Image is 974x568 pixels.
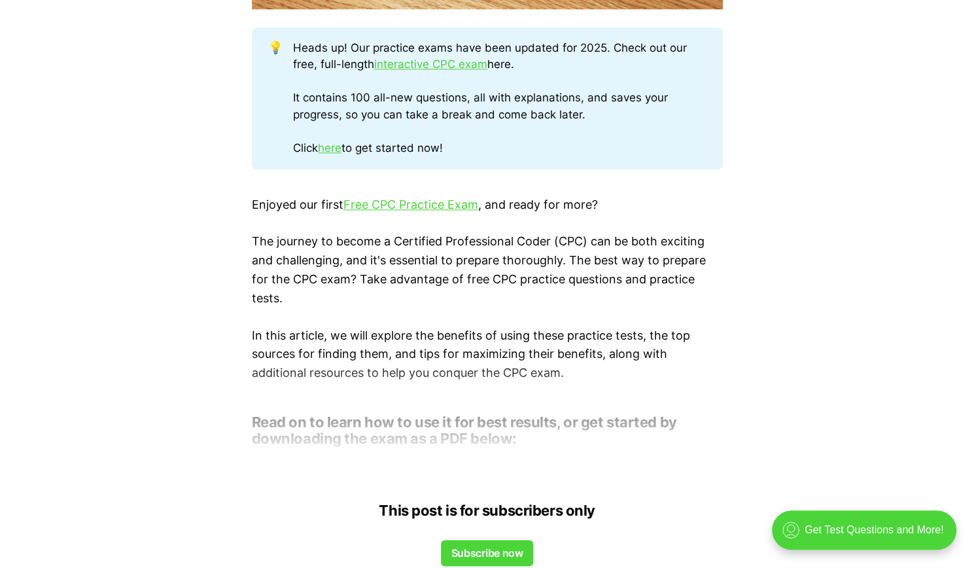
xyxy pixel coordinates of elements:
p: In this article, we will explore the benefits of using these practice tests, the top sources for ... [252,327,723,383]
iframe: portal-trigger [761,504,974,568]
div: 💡 [268,40,293,157]
a: interactive CPC exam [374,58,487,71]
p: Enjoyed our first , and ready for more? [252,196,723,215]
h4: This post is for subscribers only [252,503,723,519]
a: here [318,141,341,154]
p: The journey to become a Certified Professional Coder (CPC) can be both exciting and challenging, ... [252,232,723,308]
button: Subscribe now [441,540,534,566]
a: Free CPC Practice Exam [343,198,478,211]
div: Heads up! Our practice exams have been updated for 2025. Check out our free, full-length here. It... [293,40,706,157]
